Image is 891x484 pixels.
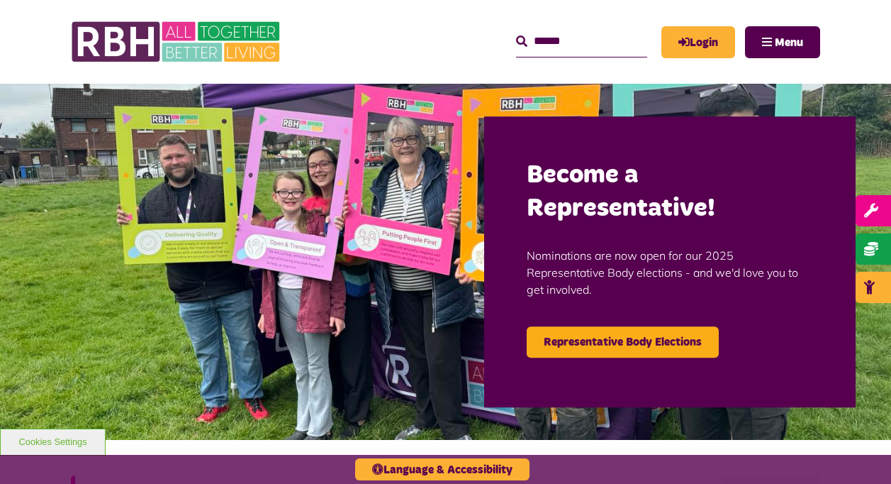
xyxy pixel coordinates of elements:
img: RBH [71,14,284,70]
button: Navigation [745,26,820,58]
iframe: Netcall Web Assistant for live chat [827,420,891,484]
p: Nominations are now open for our 2025 Representative Body elections - and we'd love you to get in... [527,226,813,319]
a: MyRBH [661,26,735,58]
a: Representative Body Elections [527,326,719,358]
span: Menu [775,37,803,48]
h2: Become a Representative! [527,159,813,226]
button: Language & Accessibility [355,458,529,480]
